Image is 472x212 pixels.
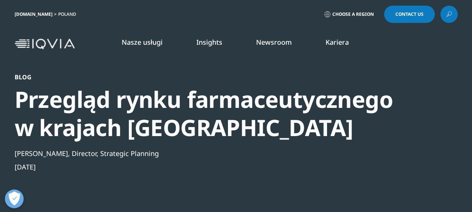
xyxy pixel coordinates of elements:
a: [DOMAIN_NAME] [15,11,53,17]
a: Insights [196,38,222,47]
div: [DATE] [15,162,417,171]
a: Contact Us [384,6,435,23]
span: Choose a Region [332,11,374,17]
nav: Primary [78,26,458,62]
div: Blog [15,73,417,81]
div: Przegląd rynku farmaceutycznego w krajach [GEOGRAPHIC_DATA] [15,85,417,142]
div: Poland [58,11,79,17]
span: Contact Us [395,12,424,17]
a: Kariera [326,38,349,47]
a: Newsroom [256,38,292,47]
button: Otwórz Preferencje [5,189,24,208]
div: [PERSON_NAME], Director, Strategic Planning [15,149,417,158]
a: Nasze usługi [122,38,163,47]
